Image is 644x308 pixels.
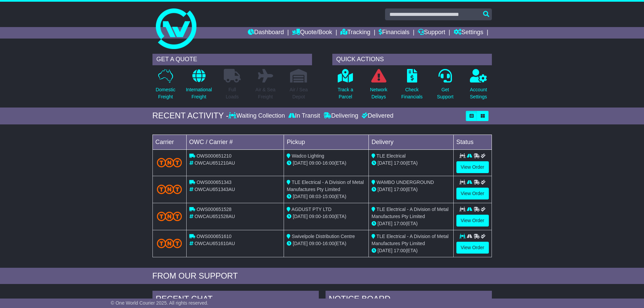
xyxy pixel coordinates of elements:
[456,188,489,199] a: View Order
[370,86,387,100] p: Network Delays
[287,112,322,120] div: In Transit
[157,212,182,221] img: TNT_Domestic.png
[287,160,366,167] div: - (ETA)
[378,160,392,166] span: [DATE]
[224,86,241,100] p: Full Loads
[377,180,434,185] span: WAMBO UNDERGROUND
[157,158,182,167] img: TNT_Domestic.png
[337,69,354,104] a: Track aParcel
[229,112,286,120] div: Waiting Collection
[360,112,393,120] div: Delivered
[323,160,334,166] span: 16:00
[470,86,487,100] p: Account Settings
[470,69,487,104] a: AccountSettings
[196,207,232,212] span: OWS000651528
[309,160,321,166] span: 09:00
[111,300,209,306] span: © One World Courier 2025. All rights reserved.
[292,234,355,239] span: Swivelpole Distribution Centre
[372,207,449,219] span: TLE Electrical - A Division of Metal Manufactures Pty Limited
[454,27,483,39] a: Settings
[379,27,409,39] a: Financials
[322,112,360,120] div: Delivering
[194,187,235,192] span: OWCAU651343AU
[372,186,451,193] div: (ETA)
[394,160,406,166] span: 17:00
[332,54,492,65] div: QUICK ACTIONS
[453,135,492,149] td: Status
[338,86,353,100] p: Track a Parcel
[401,86,423,100] p: Check Financials
[156,86,175,100] p: Domestic Freight
[186,86,212,100] p: International Freight
[394,187,406,192] span: 17:00
[456,161,489,173] a: View Order
[287,213,366,220] div: - (ETA)
[368,135,453,149] td: Delivery
[309,214,321,219] span: 09:00
[287,240,366,247] div: - (ETA)
[323,194,334,199] span: 15:00
[377,153,406,159] span: TLE Electrical
[256,86,276,100] p: Air & Sea Freight
[292,153,324,159] span: Wadco Lighting
[287,180,364,192] span: TLE Electrical - A Division of Metal Manufactures Pty Limited
[369,69,387,104] a: NetworkDelays
[372,247,451,254] div: (ETA)
[196,234,232,239] span: OWS000651610
[152,54,312,65] div: GET A QUOTE
[194,241,235,246] span: OWCAU651610AU
[401,69,423,104] a: CheckFinancials
[292,27,332,39] a: Quote/Book
[186,135,284,149] td: OWC / Carrier #
[291,207,331,212] span: AGDUST PTY LTD
[157,239,182,248] img: TNT_Domestic.png
[437,86,453,100] p: Get Support
[436,69,454,104] a: GetSupport
[394,248,406,253] span: 17:00
[196,153,232,159] span: OWS000651210
[456,242,489,254] a: View Order
[152,135,186,149] td: Carrier
[372,220,451,227] div: (ETA)
[155,69,175,104] a: DomesticFreight
[323,241,334,246] span: 16:00
[323,214,334,219] span: 16:00
[309,241,321,246] span: 09:00
[378,221,392,226] span: [DATE]
[152,111,229,121] div: RECENT ACTIVITY -
[340,27,370,39] a: Tracking
[394,221,406,226] span: 17:00
[378,248,392,253] span: [DATE]
[372,234,449,246] span: TLE Electrical - A Division of Metal Manufactures Pty Limited
[418,27,445,39] a: Support
[284,135,369,149] td: Pickup
[194,214,235,219] span: OWCAU651528AU
[293,214,308,219] span: [DATE]
[293,241,308,246] span: [DATE]
[293,194,308,199] span: [DATE]
[194,160,235,166] span: OWCAU651210AU
[456,215,489,227] a: View Order
[186,69,212,104] a: InternationalFreight
[378,187,392,192] span: [DATE]
[248,27,284,39] a: Dashboard
[372,160,451,167] div: (ETA)
[157,185,182,194] img: TNT_Domestic.png
[290,86,308,100] p: Air / Sea Depot
[152,271,492,281] div: FROM OUR SUPPORT
[287,193,366,200] div: - (ETA)
[293,160,308,166] span: [DATE]
[309,194,321,199] span: 08:03
[196,180,232,185] span: OWS000651343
